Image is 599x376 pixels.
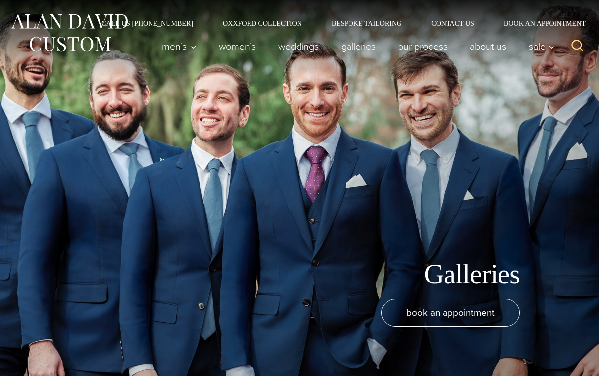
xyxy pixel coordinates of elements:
h1: Galleries [424,258,520,291]
a: Women’s [208,37,267,56]
a: Contact Us [416,20,489,27]
a: Call Us [PHONE_NUMBER] [87,20,208,27]
a: Oxxford Collection [208,20,317,27]
a: weddings [267,37,330,56]
a: book an appointment [381,299,520,327]
a: Bespoke Tailoring [317,20,416,27]
a: Galleries [330,37,387,56]
a: Book an Appointment [489,20,589,27]
nav: Secondary Navigation [87,20,589,27]
span: Sale [529,42,555,51]
a: Our Process [387,37,459,56]
button: View Search Form [565,35,589,58]
img: Alan David Custom [10,11,129,55]
nav: Primary Navigation [151,37,561,56]
a: About Us [459,37,518,56]
span: Men’s [162,42,197,51]
span: book an appointment [406,305,495,320]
